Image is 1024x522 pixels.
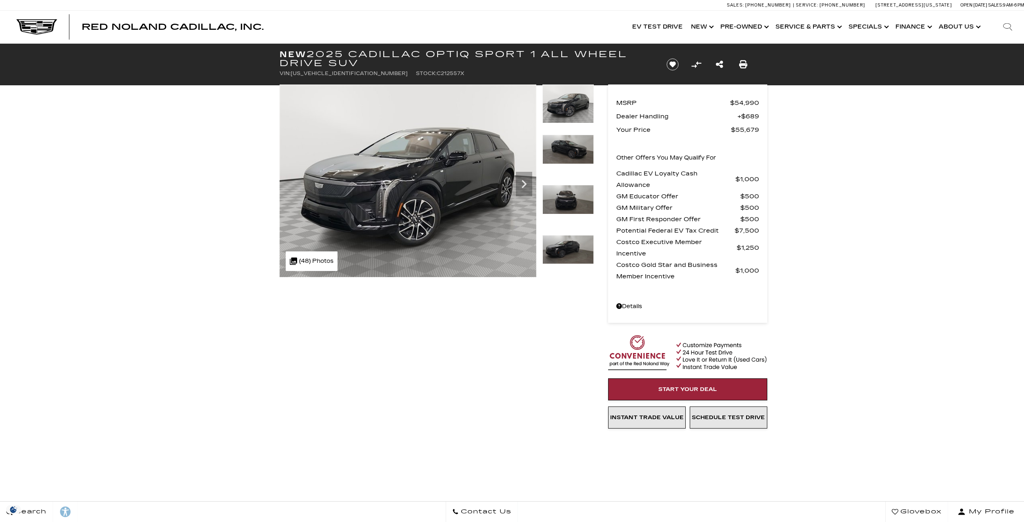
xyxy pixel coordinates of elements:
[616,97,730,109] span: MSRP
[875,2,952,8] a: [STREET_ADDRESS][US_STATE]
[616,124,759,135] a: Your Price $55,679
[610,414,684,421] span: Instant Trade Value
[960,2,987,8] span: Open [DATE]
[771,11,844,43] a: Service & Parts
[82,22,264,32] span: Red Noland Cadillac, Inc.
[280,71,291,76] span: VIN:
[4,505,23,514] img: Opt-Out Icon
[731,124,759,135] span: $55,679
[687,11,716,43] a: New
[628,11,687,43] a: EV Test Drive
[542,235,594,264] img: New 2025 Black Raven Cadillac Sport 1 image 4
[608,406,686,429] a: Instant Trade Value
[948,502,1024,522] button: Open user profile menu
[542,84,594,123] img: New 2025 Black Raven Cadillac Sport 1 image 1
[844,11,891,43] a: Specials
[616,191,759,202] a: GM Educator Offer $500
[280,49,307,59] strong: New
[727,2,744,8] span: Sales:
[616,202,759,213] a: GM Military Offer $500
[716,11,771,43] a: Pre-Owned
[740,213,759,225] span: $500
[616,111,759,122] a: Dealer Handling $689
[616,111,737,122] span: Dealer Handling
[459,506,511,518] span: Contact Us
[616,236,737,259] span: Costco Executive Member Incentive
[82,23,264,31] a: Red Noland Cadillac, Inc.
[616,152,716,164] p: Other Offers You May Qualify For
[280,277,594,508] iframe: Watch videos, learn about new EV models, and find the right one for you!
[735,225,759,236] span: $7,500
[616,236,759,259] a: Costco Executive Member Incentive $1,250
[416,71,437,76] span: Stock:
[664,58,682,71] button: Save vehicle
[740,191,759,202] span: $500
[740,202,759,213] span: $500
[690,406,767,429] a: Schedule Test Drive
[280,50,653,68] h1: 2025 Cadillac OPTIQ Sport 1 All Wheel Drive SUV
[739,59,747,70] a: Print this New 2025 Cadillac OPTIQ Sport 1 All Wheel Drive SUV
[737,111,759,122] span: $689
[4,505,23,514] section: Click to Open Cookie Consent Modal
[616,191,740,202] span: GM Educator Offer
[16,19,57,35] img: Cadillac Dark Logo with Cadillac White Text
[727,3,793,7] a: Sales: [PHONE_NUMBER]
[716,59,723,70] a: Share this New 2025 Cadillac OPTIQ Sport 1 All Wheel Drive SUV
[616,97,759,109] a: MSRP $54,990
[446,502,518,522] a: Contact Us
[542,185,594,214] img: New 2025 Black Raven Cadillac Sport 1 image 3
[291,71,408,76] span: [US_VEHICLE_IDENTIFICATION_NUMBER]
[616,225,759,236] a: Potential Federal EV Tax Credit $7,500
[616,213,759,225] a: GM First Responder Offer $500
[616,168,735,191] span: Cadillac EV Loyalty Cash Allowance
[616,213,740,225] span: GM First Responder Offer
[1003,2,1024,8] span: 9 AM-6 PM
[898,506,942,518] span: Glovebox
[616,301,759,312] a: Details
[658,386,717,393] span: Start Your Deal
[730,97,759,109] span: $54,990
[735,265,759,276] span: $1,000
[616,259,735,282] span: Costco Gold Star and Business Member Incentive
[516,172,532,196] div: Next
[542,135,594,164] img: New 2025 Black Raven Cadillac Sport 1 image 2
[935,11,983,43] a: About Us
[820,2,865,8] span: [PHONE_NUMBER]
[13,506,47,518] span: Search
[745,2,791,8] span: [PHONE_NUMBER]
[966,506,1015,518] span: My Profile
[690,58,702,71] button: Compare Vehicle
[286,251,338,271] div: (48) Photos
[891,11,935,43] a: Finance
[692,414,765,421] span: Schedule Test Drive
[793,3,867,7] a: Service: [PHONE_NUMBER]
[608,378,767,400] a: Start Your Deal
[735,173,759,185] span: $1,000
[988,2,1003,8] span: Sales:
[885,502,948,522] a: Glovebox
[616,202,740,213] span: GM Military Offer
[796,2,818,8] span: Service:
[616,124,731,135] span: Your Price
[437,71,464,76] span: C212557X
[280,84,536,277] img: New 2025 Black Raven Cadillac Sport 1 image 1
[616,168,759,191] a: Cadillac EV Loyalty Cash Allowance $1,000
[616,225,735,236] span: Potential Federal EV Tax Credit
[737,242,759,253] span: $1,250
[616,259,759,282] a: Costco Gold Star and Business Member Incentive $1,000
